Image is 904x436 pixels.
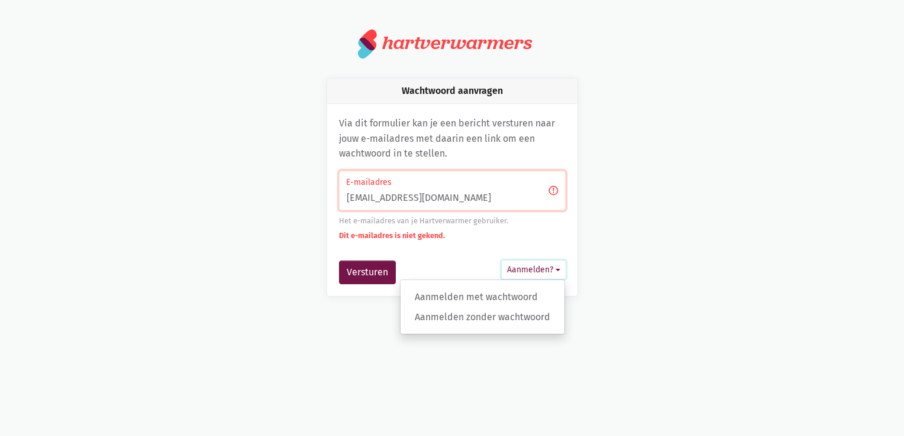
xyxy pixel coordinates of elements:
a: Aanmelden met wachtwoord [401,287,564,307]
button: Versturen [339,261,396,284]
form: Wachtwoord aanvragen [339,171,566,284]
p: Via dit formulier kan je een bericht versturen naar jouw e-mailadres met daarin een link om een w... [339,116,566,161]
div: Wachtwoord aanvragen [327,79,577,104]
div: hartverwarmers [382,32,532,54]
a: Aanmelden zonder wachtwoord [401,307,564,327]
a: hartverwarmers [358,28,546,59]
label: E-mailadres [346,176,557,189]
strong: Dit e-mailadres is niet gekend. [339,231,445,240]
img: logo.svg [358,28,377,59]
div: Het e-mailadres van je Hartverwarmer gebruiker. [339,215,566,227]
button: Aanmelden? [502,261,566,279]
div: Aanmelden? [400,279,565,334]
